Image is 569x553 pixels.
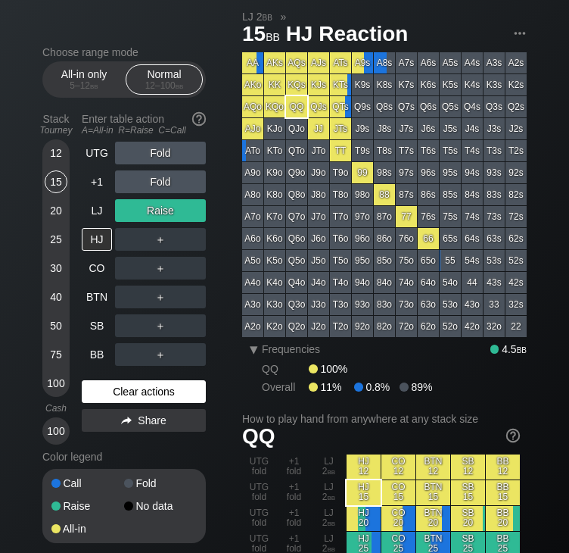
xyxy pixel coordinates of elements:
[330,74,351,95] div: KTs
[82,125,206,136] div: A=All-in R=Raise C=Call
[45,199,67,222] div: 20
[418,206,439,227] div: 76s
[115,314,206,337] div: ＋
[352,250,373,271] div: 95o
[264,74,285,95] div: KK
[505,52,527,73] div: A2s
[505,250,527,271] div: 52s
[242,413,520,425] h2: How to play hand from anywhere at any stack size
[505,74,527,95] div: K2s
[483,74,505,95] div: K3s
[374,250,395,271] div: 85o
[115,170,206,193] div: Fold
[308,140,329,161] div: JTo
[242,52,263,73] div: AA
[381,480,415,505] div: CO 15
[286,52,307,73] div: AQs
[352,118,373,139] div: J9s
[82,286,112,308] div: BTN
[505,118,527,139] div: J2s
[418,228,439,249] div: 66
[505,140,527,161] div: T2s
[242,140,263,161] div: ATo
[330,228,351,249] div: T6o
[396,294,417,315] div: 73o
[82,199,112,222] div: LJ
[374,96,395,117] div: Q8s
[51,478,124,489] div: Call
[381,506,415,531] div: CO 20
[242,272,263,293] div: A4o
[440,250,461,271] div: 55
[262,363,309,375] div: QQ
[352,206,373,227] div: 97o
[462,140,483,161] div: T4s
[121,417,132,425] img: share.864f2f62.svg
[286,140,307,161] div: QTo
[483,206,505,227] div: 73s
[45,142,67,164] div: 12
[264,118,285,139] div: KJo
[352,140,373,161] div: T9s
[115,199,206,222] div: Raise
[418,250,439,271] div: 65o
[242,184,263,205] div: A8o
[400,381,432,393] div: 89%
[462,162,483,183] div: 94s
[308,228,329,249] div: J6o
[330,272,351,293] div: T4o
[352,272,373,293] div: 94o
[286,272,307,293] div: Q4o
[396,250,417,271] div: 75o
[309,381,354,393] div: 11%
[486,480,520,505] div: BB 15
[264,96,285,117] div: KQo
[352,96,373,117] div: Q9s
[191,111,207,127] img: help.32db89a4.svg
[45,286,67,308] div: 40
[511,25,528,42] img: ellipsis.fd386fe8.svg
[451,480,485,505] div: SB 15
[374,74,395,95] div: K8s
[51,501,124,511] div: Raise
[330,96,351,117] div: QTs
[264,272,285,293] div: K4o
[440,118,461,139] div: J5s
[418,184,439,205] div: 86s
[82,107,206,142] div: Enter table action
[330,184,351,205] div: T8o
[312,506,346,531] div: LJ 2
[36,107,76,142] div: Stack
[330,140,351,161] div: TT
[505,272,527,293] div: 42s
[374,162,395,183] div: 98s
[330,162,351,183] div: T9o
[115,343,206,366] div: ＋
[381,455,415,480] div: CO 12
[418,118,439,139] div: J6s
[505,184,527,205] div: 82s
[440,74,461,95] div: K5s
[396,272,417,293] div: 74o
[347,455,381,480] div: HJ 12
[286,294,307,315] div: Q3o
[45,314,67,337] div: 50
[483,250,505,271] div: 53s
[308,118,329,139] div: JJ
[374,184,395,205] div: 88
[418,74,439,95] div: K6s
[176,80,184,91] span: bb
[352,316,373,337] div: 92o
[462,52,483,73] div: A4s
[396,118,417,139] div: J7s
[240,23,282,48] span: 15
[440,140,461,161] div: T5s
[308,316,329,337] div: J2o
[347,506,381,531] div: HJ 20
[352,162,373,183] div: 99
[330,52,351,73] div: ATs
[262,11,272,23] span: bb
[242,118,263,139] div: AJo
[396,140,417,161] div: T7s
[483,162,505,183] div: 93s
